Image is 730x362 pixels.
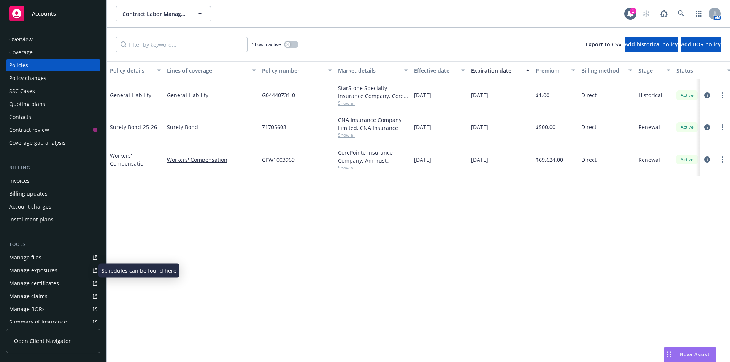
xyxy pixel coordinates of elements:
[6,264,100,277] a: Manage exposures
[679,156,695,163] span: Active
[536,66,567,74] div: Premium
[6,137,100,149] a: Coverage gap analysis
[703,91,712,100] a: circleInformation
[718,155,727,164] a: more
[141,123,157,131] span: - 25-26
[110,152,147,167] a: Workers' Compensation
[6,111,100,123] a: Contacts
[471,66,521,74] div: Expiration date
[9,59,28,71] div: Policies
[6,124,100,136] a: Contract review
[9,264,57,277] div: Manage exposures
[9,188,48,200] div: Billing updates
[581,156,597,164] span: Direct
[6,98,100,110] a: Quoting plans
[9,175,30,187] div: Invoices
[262,91,295,99] span: G04440731-0
[6,316,100,328] a: Summary of insurance
[116,6,211,21] button: Contract Labor Management, Inc. / [PERSON_NAME]
[262,123,286,131] span: 71705603
[9,124,49,136] div: Contract review
[6,241,100,248] div: Tools
[9,85,35,97] div: SSC Cases
[6,59,100,71] a: Policies
[638,123,660,131] span: Renewal
[6,72,100,84] a: Policy changes
[338,66,400,74] div: Market details
[718,123,727,132] a: more
[14,337,71,345] span: Open Client Navigator
[262,66,324,74] div: Policy number
[586,41,622,48] span: Export to CSV
[9,46,33,58] div: Coverage
[167,123,256,131] a: Surety Bond
[110,123,157,131] a: Surety Bond
[9,201,51,213] div: Account charges
[635,61,673,79] button: Stage
[578,61,635,79] button: Billing method
[338,84,408,100] div: StarStone Specialty Insurance Company, Core Specialty
[414,91,431,99] span: [DATE]
[581,123,597,131] span: Direct
[581,66,624,74] div: Billing method
[9,33,33,46] div: Overview
[6,85,100,97] a: SSC Cases
[338,100,408,106] span: Show all
[664,347,674,362] div: Drag to move
[6,175,100,187] a: Invoices
[164,61,259,79] button: Lines of coverage
[625,41,678,48] span: Add historical policy
[681,37,721,52] button: Add BOR policy
[167,156,256,164] a: Workers' Compensation
[6,277,100,289] a: Manage certificates
[536,156,563,164] span: $69,624.00
[681,41,721,48] span: Add BOR policy
[110,92,151,99] a: General Liability
[6,303,100,315] a: Manage BORs
[656,6,671,21] a: Report a Bug
[9,316,67,328] div: Summary of insurance
[6,290,100,302] a: Manage claims
[9,251,41,264] div: Manage files
[679,124,695,131] span: Active
[471,156,488,164] span: [DATE]
[9,213,54,226] div: Installment plans
[703,123,712,132] a: circleInformation
[6,188,100,200] a: Billing updates
[638,66,662,74] div: Stage
[414,66,457,74] div: Effective date
[167,66,248,74] div: Lines of coverage
[338,116,408,132] div: CNA Insurance Company Limited, CNA Insurance
[9,98,45,110] div: Quoting plans
[338,164,408,171] span: Show all
[536,123,555,131] span: $500.00
[630,8,636,14] div: 1
[471,91,488,99] span: [DATE]
[533,61,578,79] button: Premium
[718,91,727,100] a: more
[6,3,100,24] a: Accounts
[664,347,716,362] button: Nova Assist
[536,91,549,99] span: $1.00
[338,149,408,164] div: CorePointe Insurance Company, AmTrust Financial Services, Risico Insurance Services, Inc.
[586,37,622,52] button: Export to CSV
[107,61,164,79] button: Policy details
[335,61,411,79] button: Market details
[638,91,662,99] span: Historical
[411,61,468,79] button: Effective date
[6,33,100,46] a: Overview
[32,11,56,17] span: Accounts
[262,156,295,164] span: CPW1003969
[110,66,152,74] div: Policy details
[338,132,408,138] span: Show all
[6,46,100,58] a: Coverage
[9,277,59,289] div: Manage certificates
[679,92,695,99] span: Active
[414,156,431,164] span: [DATE]
[167,91,256,99] a: General Liability
[6,251,100,264] a: Manage files
[638,156,660,164] span: Renewal
[674,6,689,21] a: Search
[625,37,678,52] button: Add historical policy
